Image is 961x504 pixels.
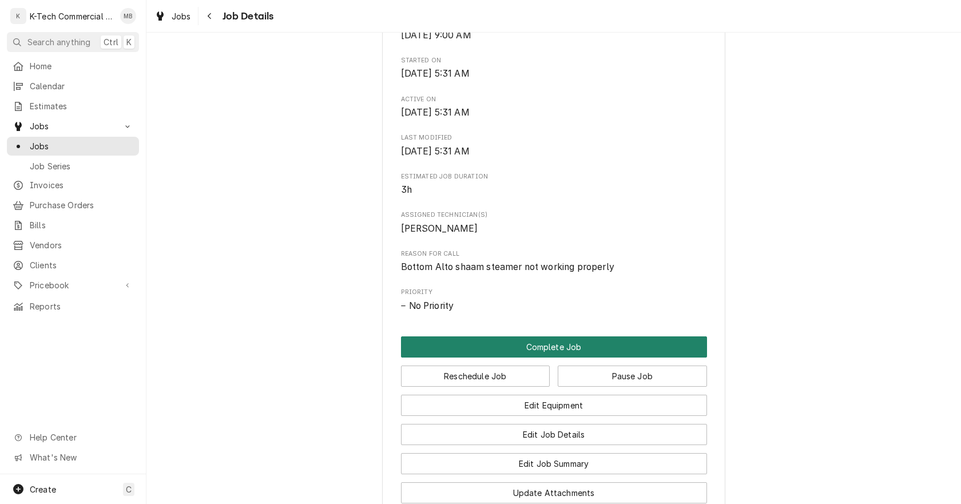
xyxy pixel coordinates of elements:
div: K [10,8,26,24]
a: Job Series [7,157,139,176]
span: Reports [30,300,133,312]
button: Reschedule Job [401,366,550,387]
div: Last Modified [401,133,707,158]
a: Jobs [150,7,196,26]
span: Active On [401,106,707,120]
span: [DATE] 5:31 AM [401,146,470,157]
a: Bills [7,216,139,235]
div: No Priority [401,299,707,313]
span: Started On [401,56,707,65]
span: Started On [401,67,707,81]
div: Button Group Row [401,387,707,416]
div: MB [120,8,136,24]
span: Jobs [30,120,116,132]
a: Go to Help Center [7,428,139,447]
span: Estimated Job Duration [401,183,707,197]
span: Create [30,485,56,494]
span: Pricebook [30,279,116,291]
div: Button Group Row [401,416,707,445]
span: Assigned Technician(s) [401,222,707,236]
span: [DATE] 5:31 AM [401,68,470,79]
a: Home [7,57,139,76]
div: Estimated Job Duration [401,172,707,197]
a: Reports [7,297,139,316]
span: Clients [30,259,133,271]
a: Clients [7,256,139,275]
div: Button Group Row [401,445,707,474]
span: Assigned Technician(s) [401,211,707,220]
span: K [126,36,132,48]
div: Priority [401,288,707,312]
span: Estimated Job Duration [401,172,707,181]
span: [DATE] 9:00 AM [401,30,471,41]
span: Priority [401,288,707,297]
button: Search anythingCtrlK [7,32,139,52]
button: Pause Job [558,366,707,387]
a: Purchase Orders [7,196,139,215]
div: Active On [401,95,707,120]
a: Jobs [7,137,139,156]
span: Reason For Call [401,260,707,274]
span: Jobs [30,140,133,152]
button: Navigate back [201,7,219,25]
span: Search anything [27,36,90,48]
span: Reason For Call [401,249,707,259]
span: Scheduled For [401,29,707,42]
div: Mehdi Bazidane's Avatar [120,8,136,24]
span: What's New [30,451,132,463]
span: [DATE] 5:31 AM [401,107,470,118]
div: Button Group Row [401,474,707,503]
span: Home [30,60,133,72]
a: Go to What's New [7,448,139,467]
a: Invoices [7,176,139,195]
div: Started On [401,56,707,81]
div: Reason For Call [401,249,707,274]
span: Last Modified [401,133,707,142]
span: Jobs [172,10,191,22]
span: Active On [401,95,707,104]
span: [PERSON_NAME] [401,223,478,234]
span: Ctrl [104,36,118,48]
button: Edit Job Details [401,424,707,445]
a: Go to Jobs [7,117,139,136]
span: Bills [30,219,133,231]
button: Edit Equipment [401,395,707,416]
a: Estimates [7,97,139,116]
div: Button Group Row [401,358,707,387]
span: Purchase Orders [30,199,133,211]
span: Calendar [30,80,133,92]
span: Last Modified [401,145,707,158]
a: Vendors [7,236,139,255]
span: Invoices [30,179,133,191]
button: Update Attachments [401,482,707,503]
span: Bottom Alto shaam steamer not working properly [401,261,614,272]
span: Job Series [30,160,133,172]
span: 3h [401,184,412,195]
span: C [126,483,132,495]
span: Estimates [30,100,133,112]
div: Button Group Row [401,336,707,358]
div: Assigned Technician(s) [401,211,707,235]
a: Calendar [7,77,139,96]
button: Edit Job Summary [401,453,707,474]
span: Vendors [30,239,133,251]
span: Priority [401,299,707,313]
button: Complete Job [401,336,707,358]
div: K-Tech Commercial Kitchen Repair & Maintenance [30,10,114,22]
a: Go to Pricebook [7,276,139,295]
span: Job Details [219,9,274,24]
span: Help Center [30,431,132,443]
